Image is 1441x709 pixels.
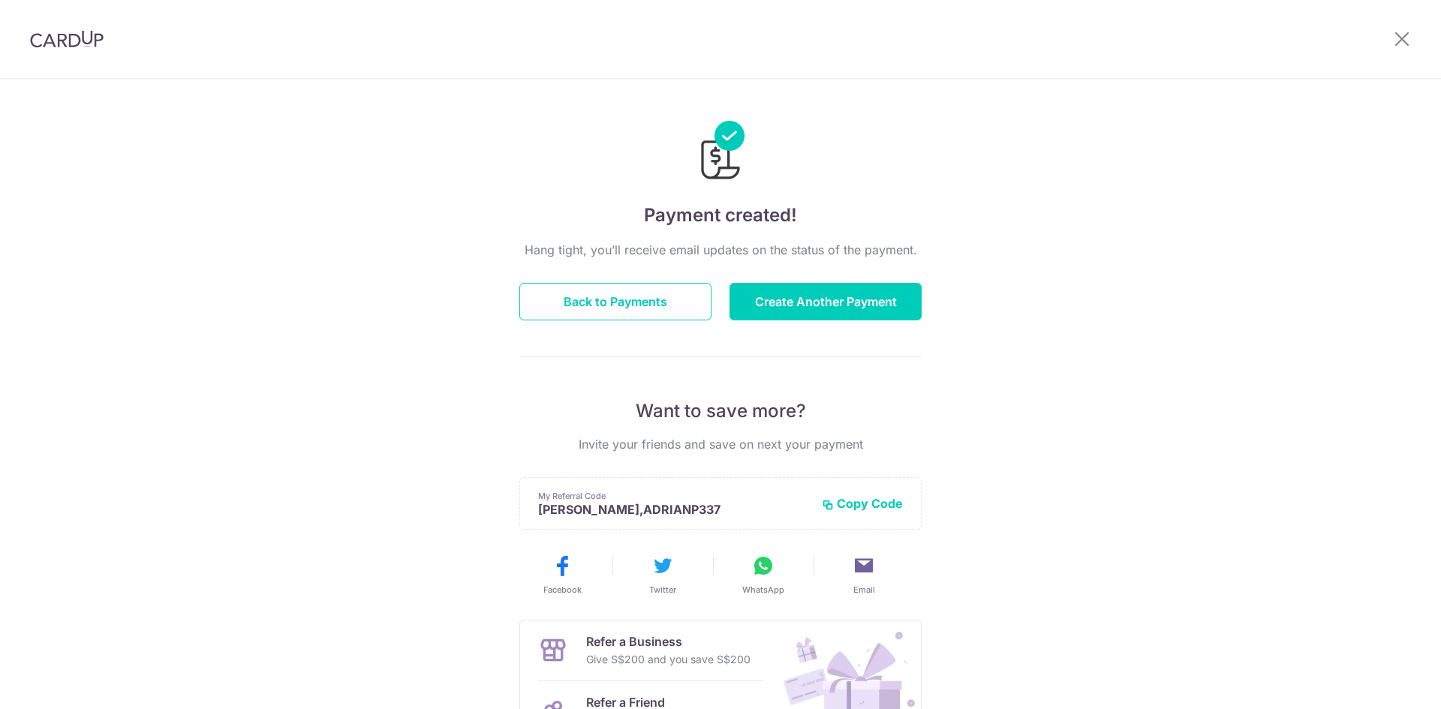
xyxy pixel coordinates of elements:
p: Want to save more? [519,399,922,423]
button: Create Another Payment [730,283,922,320]
p: Invite your friends and save on next your payment [519,435,922,453]
span: Facebook [543,584,582,596]
img: Payments [696,121,745,184]
p: Give S$200 and you save S$200 [586,650,751,668]
span: Twitter [649,584,676,596]
button: Facebook [518,554,606,596]
img: CardUp [30,30,104,48]
p: Hang tight, you’ll receive email updates on the status of the payment. [519,241,922,259]
button: WhatsApp [719,554,808,596]
span: WhatsApp [742,584,784,596]
button: Back to Payments [519,283,711,320]
p: [PERSON_NAME],ADRIANP337 [538,502,810,517]
p: My Referral Code [538,490,810,502]
button: Email [820,554,908,596]
span: Email [853,584,875,596]
button: Copy Code [822,496,903,511]
h4: Payment created! [519,202,922,229]
p: Refer a Business [586,632,751,650]
button: Twitter [618,554,707,596]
